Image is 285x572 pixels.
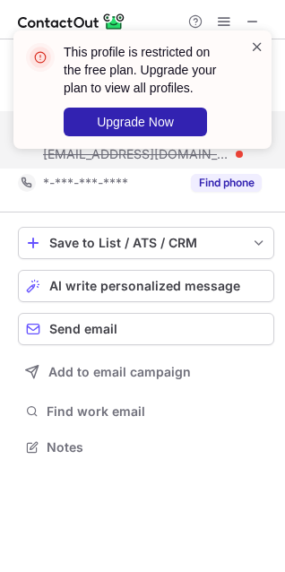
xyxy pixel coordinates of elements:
[49,279,240,293] span: AI write personalized message
[191,174,262,192] button: Reveal Button
[47,403,267,420] span: Find work email
[18,313,274,345] button: Send email
[18,356,274,388] button: Add to email campaign
[18,270,274,302] button: AI write personalized message
[18,435,274,460] button: Notes
[18,227,274,259] button: save-profile-one-click
[47,439,267,455] span: Notes
[18,399,274,424] button: Find work email
[48,365,191,379] span: Add to email campaign
[64,43,229,97] header: This profile is restricted on the free plan. Upgrade your plan to view all profiles.
[49,236,243,250] div: Save to List / ATS / CRM
[97,115,174,129] span: Upgrade Now
[49,322,117,336] span: Send email
[18,11,125,32] img: ContactOut v5.3.10
[64,108,207,136] button: Upgrade Now
[26,43,55,72] img: error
